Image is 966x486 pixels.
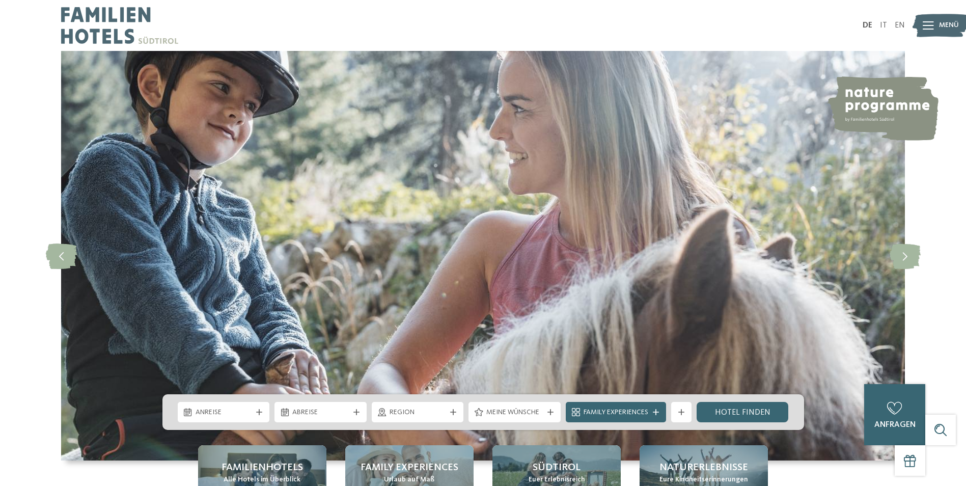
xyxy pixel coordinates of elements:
[533,461,581,475] span: Südtirol
[659,475,748,485] span: Eure Kindheitserinnerungen
[659,461,748,475] span: Naturerlebnisse
[486,408,543,418] span: Meine Wünsche
[529,475,585,485] span: Euer Erlebnisreich
[880,21,887,30] a: IT
[895,21,905,30] a: EN
[584,408,648,418] span: Family Experiences
[361,461,458,475] span: Family Experiences
[384,475,434,485] span: Urlaub auf Maß
[222,461,303,475] span: Familienhotels
[61,51,905,461] img: Familienhotels Südtirol: The happy family places
[863,21,872,30] a: DE
[864,384,925,445] a: anfragen
[390,408,446,418] span: Region
[224,475,300,485] span: Alle Hotels im Überblick
[826,76,939,141] img: nature programme by Familienhotels Südtirol
[196,408,252,418] span: Anreise
[874,421,916,429] span: anfragen
[939,20,959,31] span: Menü
[697,402,789,422] a: Hotel finden
[292,408,349,418] span: Abreise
